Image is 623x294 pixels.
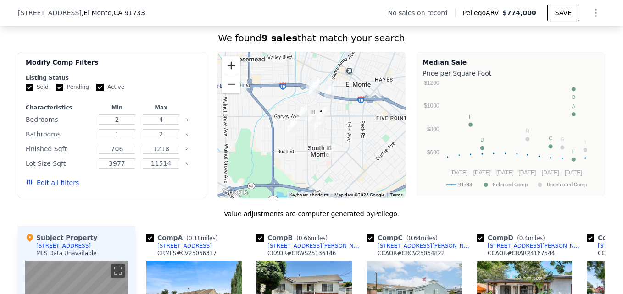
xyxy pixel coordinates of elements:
div: Comp B [256,233,331,242]
button: Clear [185,118,189,122]
div: MLS Data Unavailable [36,250,97,257]
button: SAVE [547,5,579,21]
label: Pending [56,83,89,91]
span: 0.4 [519,235,528,241]
span: , El Monte [82,8,145,17]
text: D [480,137,484,142]
div: Price per Square Foot [423,67,599,80]
button: Zoom out [222,75,240,93]
div: CCAOR # CRAR24167544 [488,250,555,257]
div: [STREET_ADDRESS][PERSON_NAME] [267,242,363,250]
div: 10205 Brockway St [306,74,323,97]
span: ( miles) [293,235,331,241]
label: Active [96,83,124,91]
button: Show Options [587,4,605,22]
div: CRMLS # CV25066317 [157,250,217,257]
text: I [584,139,586,145]
div: CCAOR # CRCV25064822 [378,250,445,257]
text: [DATE] [519,169,536,176]
div: Comp A [146,233,221,242]
text: $1200 [424,80,439,86]
span: ( miles) [183,235,221,241]
label: Sold [26,83,49,91]
input: Pending [56,84,63,91]
a: [STREET_ADDRESS][PERSON_NAME] [367,242,473,250]
div: No sales on record [388,8,455,17]
div: We found that match your search [18,32,605,44]
text: $600 [427,149,439,156]
button: Keyboard shortcuts [289,192,329,198]
span: ( miles) [403,235,441,241]
div: 10141 Brockway St [302,73,320,96]
div: Characteristics [26,104,93,111]
text: F [469,114,472,120]
span: Pellego ARV [463,8,503,17]
text: 91733 [458,182,472,188]
text: $1000 [424,103,439,109]
span: Map data ©2025 Google [334,192,384,197]
span: 0.18 [189,235,201,241]
div: Min [97,104,137,111]
div: 2731 Seaman Ave [294,101,311,124]
div: Subject Property [25,233,97,242]
a: Open this area in Google Maps (opens a new window) [220,186,250,198]
div: [STREET_ADDRESS][PERSON_NAME] [488,242,583,250]
text: [DATE] [451,169,468,176]
text: [DATE] [473,169,491,176]
button: Edit all filters [26,178,79,187]
button: Clear [185,147,189,151]
strong: 9 sales [261,33,298,44]
span: 0.66 [299,235,311,241]
div: Max [141,104,181,111]
div: Listing Status [26,74,199,82]
div: Bedrooms [26,113,93,126]
div: 2707 Luder Ave [312,103,330,126]
text: B [572,94,575,100]
text: [DATE] [565,169,582,176]
div: [STREET_ADDRESS][PERSON_NAME] [378,242,473,250]
button: Toggle fullscreen view [111,264,125,278]
div: Finished Sqft [26,142,93,155]
button: Clear [185,162,189,166]
a: Terms [390,192,403,197]
button: Zoom in [222,56,240,75]
button: Clear [185,133,189,136]
span: [STREET_ADDRESS] [18,8,82,17]
text: E [572,149,575,154]
div: Comp D [477,233,549,242]
div: [STREET_ADDRESS] [36,242,91,250]
a: [STREET_ADDRESS] [146,242,212,250]
text: C [549,136,552,141]
div: 2516 Tamora Ave [284,114,301,137]
div: Lot Size Sqft [26,157,93,170]
text: Unselected Comp [547,182,587,188]
a: [STREET_ADDRESS][PERSON_NAME] [477,242,583,250]
text: $800 [427,126,439,132]
span: ( miles) [513,235,548,241]
div: 2665 Millet Avenue [305,104,322,127]
text: [DATE] [542,169,559,176]
div: Value adjustments are computer generated by Pellego . [18,209,605,218]
span: , CA 91733 [111,9,145,16]
input: Active [96,84,104,91]
text: H [526,128,529,134]
span: 0.64 [408,235,421,241]
div: Bathrooms [26,128,93,141]
div: 10155 Whitmore St [305,76,323,99]
div: Median Sale [423,58,599,67]
text: Selected Comp [493,182,528,188]
div: CCAOR # CRWS25136146 [267,250,336,257]
text: A [572,103,576,109]
div: Modify Comp Filters [26,58,199,74]
div: [STREET_ADDRESS] [157,242,212,250]
span: $774,000 [502,9,536,16]
text: [DATE] [496,169,514,176]
svg: A chart. [423,80,599,194]
div: 2548 Central Ave [311,111,328,134]
div: 10521 Asher St [321,80,338,103]
div: 1819 Santa Anita Ave [321,140,339,163]
div: Comp C [367,233,441,242]
img: Google [220,186,250,198]
a: [STREET_ADDRESS][PERSON_NAME] [256,242,363,250]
